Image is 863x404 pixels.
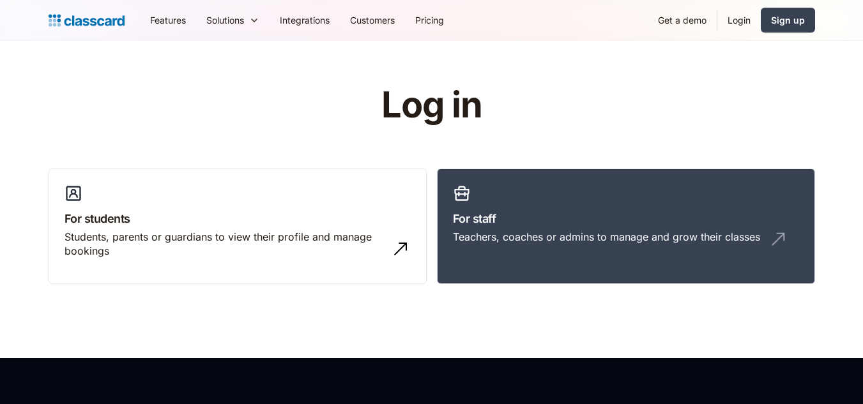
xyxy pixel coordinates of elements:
[340,6,405,34] a: Customers
[196,6,270,34] div: Solutions
[761,8,815,33] a: Sign up
[140,6,196,34] a: Features
[437,168,815,285] a: For staffTeachers, coaches or admins to manage and grow their classes
[65,230,385,258] div: Students, parents or guardians to view their profile and manage bookings
[49,11,125,29] a: Logo
[65,210,411,227] h3: For students
[229,86,634,125] h1: Log in
[771,13,805,27] div: Sign up
[49,168,427,285] a: For studentsStudents, parents or guardians to view their profile and manage bookings
[405,6,454,34] a: Pricing
[270,6,340,34] a: Integrations
[648,6,717,34] a: Get a demo
[717,6,761,34] a: Login
[206,13,244,27] div: Solutions
[453,210,799,227] h3: For staff
[453,230,760,244] div: Teachers, coaches or admins to manage and grow their classes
